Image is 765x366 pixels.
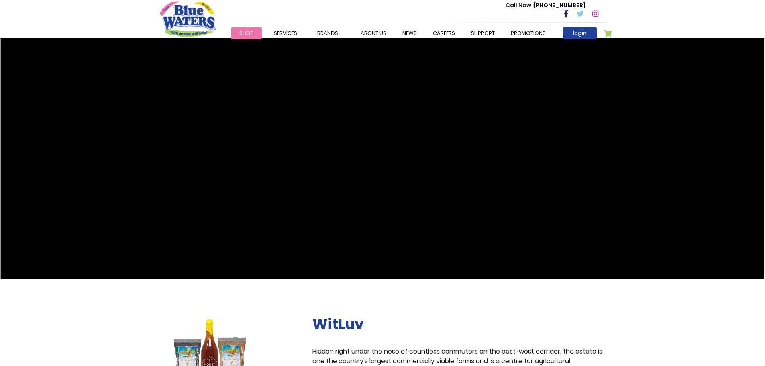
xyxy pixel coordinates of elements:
[160,1,216,37] a: store logo
[425,27,463,39] a: careers
[394,27,425,39] a: News
[312,315,606,333] h2: WitLuv
[317,29,338,37] span: Brands
[463,27,503,39] a: support
[503,27,554,39] a: Promotions
[563,27,597,39] a: login
[353,27,394,39] a: about us
[506,1,585,10] p: [PHONE_NUMBER]
[239,29,254,37] span: Shop
[506,1,534,9] span: Call Now :
[274,29,297,37] span: Services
